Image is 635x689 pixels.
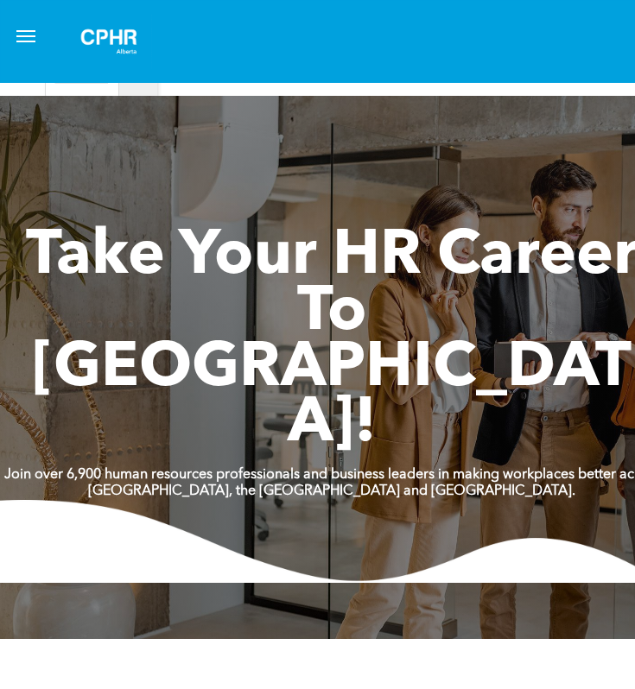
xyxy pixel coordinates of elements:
button: menu [9,19,43,54]
span: To [GEOGRAPHIC_DATA]! [32,282,632,457]
img: A white background with a few lines on it [66,14,152,69]
strong: [GEOGRAPHIC_DATA], the [GEOGRAPHIC_DATA] and [GEOGRAPHIC_DATA]. [88,484,575,498]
